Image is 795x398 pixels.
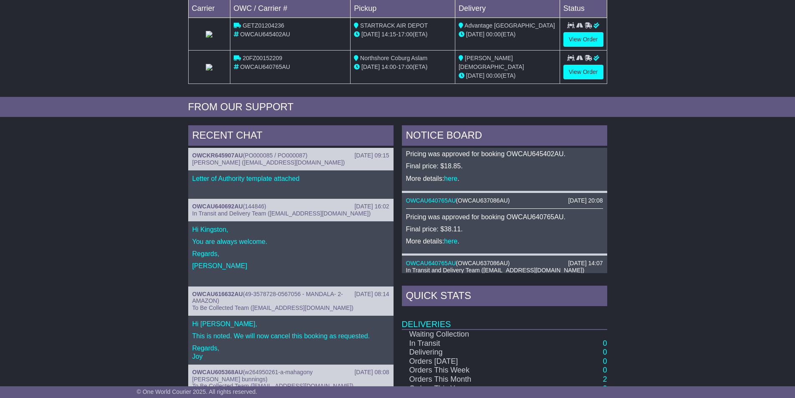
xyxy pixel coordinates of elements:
p: Hi [PERSON_NAME], [192,320,389,328]
span: To Be Collected Team ([EMAIL_ADDRESS][DOMAIN_NAME]) [192,304,353,311]
td: Delivering [402,348,531,357]
p: Final price: $38.11. [406,225,603,233]
span: PO000085 / PO000087 [245,152,306,159]
p: Final price: $18.85. [406,162,603,170]
span: To Be Collected Team ([EMAIL_ADDRESS][DOMAIN_NAME]) [192,383,353,389]
a: OWCAU640765AU [406,197,456,204]
a: here [444,175,457,182]
a: 0 [603,348,607,356]
span: In Transit and Delivery Team ([EMAIL_ADDRESS][DOMAIN_NAME]) [406,267,585,274]
a: OWCAU640765AU [406,260,456,266]
p: Hi Kingston, [192,226,389,233]
span: OWCAU645402AU [240,31,290,38]
p: Letter of Authority template attached [192,175,389,183]
a: 0 [603,357,607,365]
div: ( ) [406,197,603,204]
a: 2 [603,384,607,393]
span: 20FZ00152209 [242,55,282,61]
img: StarTrack.png [206,31,212,38]
a: here [444,238,457,245]
div: ( ) [192,291,389,305]
span: 49-3578728-0567056 - MANDALA- 2- AMAZON [192,291,343,304]
span: OWCAU640765AU [240,63,290,70]
span: OWCAU637086AU [458,260,508,266]
span: [DATE] [466,31,485,38]
a: OWCAU616632AU [192,291,243,297]
p: [PERSON_NAME] [192,262,389,270]
a: OWCKR645907AU [192,152,243,159]
p: This is noted. We will now cancel this booking as requested. [192,332,389,340]
span: 14:15 [381,31,396,38]
div: [DATE] 08:08 [354,369,389,376]
span: w264950261-a-mahagony [PERSON_NAME] bunnings [192,369,313,383]
span: [PERSON_NAME][DEMOGRAPHIC_DATA] [459,55,524,70]
span: Advantage [GEOGRAPHIC_DATA] [464,22,555,29]
div: ( ) [192,203,389,210]
p: Regards, [192,250,389,258]
div: FROM OUR SUPPORT [188,101,607,113]
a: OWCAU640692AU [192,203,243,210]
div: [DATE] 20:08 [568,197,603,204]
div: [DATE] 09:15 [354,152,389,159]
span: [DATE] [466,72,485,79]
div: RECENT CHAT [188,125,394,148]
td: Orders This Week [402,366,531,375]
a: 0 [603,366,607,374]
div: NOTICE BOARD [402,125,607,148]
span: STARTRACK AIR DEPOT [360,22,428,29]
span: [PERSON_NAME] ([EMAIL_ADDRESS][DOMAIN_NAME]) [192,159,345,166]
div: [DATE] 16:02 [354,203,389,210]
td: Waiting Collection [402,330,531,339]
a: View Order [563,65,603,79]
p: Pricing was approved for booking OWCAU645402AU. [406,150,603,158]
div: (ETA) [459,71,556,80]
a: View Order [563,32,603,47]
div: ( ) [406,260,603,267]
span: 17:00 [398,63,413,70]
span: 144846 [245,203,265,210]
span: GETZ01204236 [242,22,284,29]
span: Northshore Coburg Aslam [360,55,427,61]
span: 14:00 [381,63,396,70]
span: 17:00 [398,31,413,38]
div: - (ETA) [354,63,452,71]
div: [DATE] 14:07 [568,260,603,267]
img: StarTrack.png [206,64,212,71]
span: 00:00 [486,31,501,38]
p: More details: . [406,237,603,245]
td: Orders This Year [402,384,531,393]
span: OWCAU637086AU [458,197,508,204]
span: In Transit and Delivery Team ([EMAIL_ADDRESS][DOMAIN_NAME]) [192,210,371,217]
a: 0 [603,339,607,347]
p: You are always welcome. [192,238,389,246]
p: Regards, Joy [192,344,389,360]
a: 2 [603,375,607,383]
td: In Transit [402,339,531,348]
div: ( ) [192,152,389,159]
span: [DATE] [361,31,380,38]
p: Pricing was approved for booking OWCAU640765AU. [406,213,603,221]
td: Deliveries [402,308,607,330]
span: © One World Courier 2025. All rights reserved. [137,388,257,395]
div: [DATE] 08:14 [354,291,389,298]
p: More details: . [406,175,603,183]
span: [DATE] [361,63,380,70]
div: Quick Stats [402,286,607,308]
td: Orders This Month [402,375,531,384]
div: ( ) [192,369,389,383]
div: (ETA) [459,30,556,39]
div: - (ETA) [354,30,452,39]
span: 00:00 [486,72,501,79]
td: Orders [DATE] [402,357,531,366]
a: OWCAU605368AU [192,369,243,375]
